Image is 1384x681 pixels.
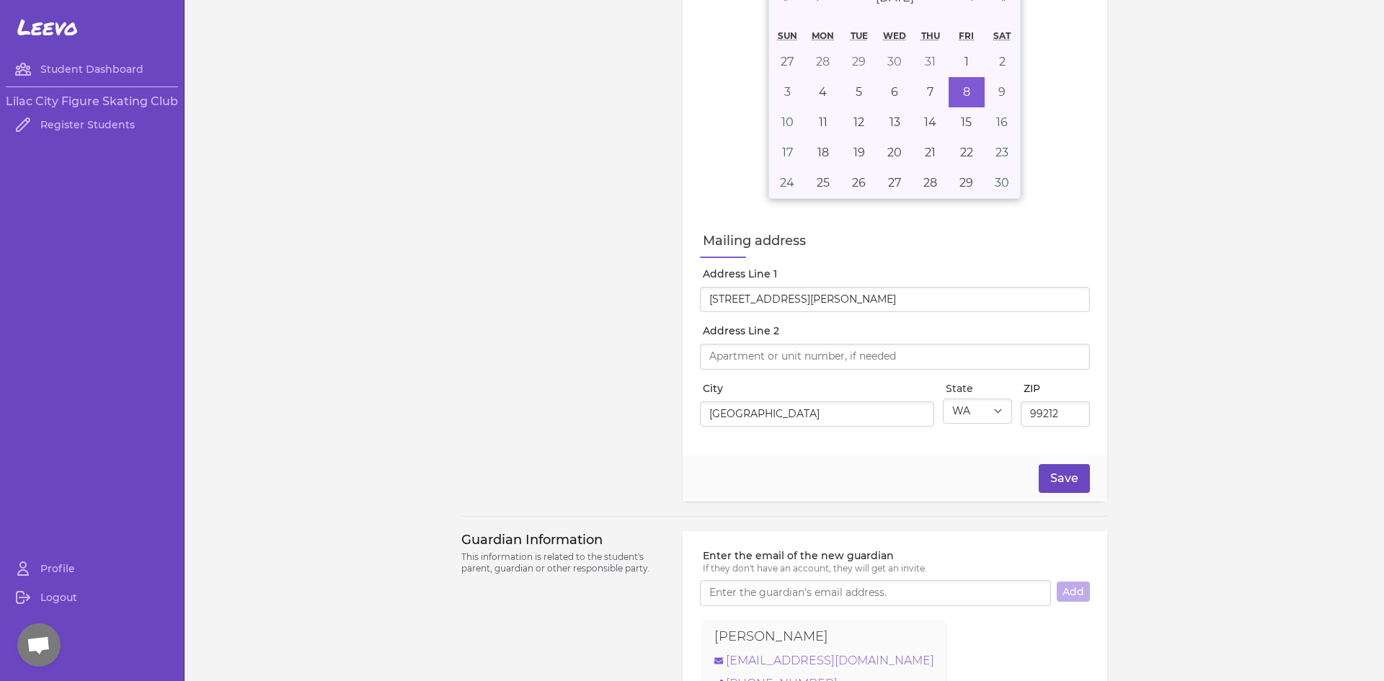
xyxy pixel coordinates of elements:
button: November 8, 2019 [949,77,985,107]
abbr: November 30, 2019 [995,176,1009,190]
abbr: November 17, 2019 [782,146,793,159]
button: November 2, 2019 [985,47,1021,77]
button: November 20, 2019 [877,138,913,168]
button: November 4, 2019 [805,77,841,107]
button: November 28, 2019 [913,168,949,198]
button: November 5, 2019 [841,77,877,107]
a: [EMAIL_ADDRESS][DOMAIN_NAME] [714,652,934,669]
p: If they don't have an account, they will get an invite. [703,563,1090,574]
button: November 27, 2019 [877,168,913,198]
button: November 1, 2019 [949,47,985,77]
abbr: November 3, 2019 [784,85,791,99]
abbr: October 29, 2019 [852,55,866,68]
button: November 16, 2019 [985,107,1021,138]
button: October 29, 2019 [841,47,877,77]
button: November 29, 2019 [949,168,985,198]
button: October 30, 2019 [877,47,913,77]
a: Logout [6,583,178,612]
abbr: Friday [959,30,974,41]
button: November 30, 2019 [985,168,1021,198]
button: November 23, 2019 [985,138,1021,168]
h3: Lilac City Figure Skating Club [6,93,178,110]
label: City [703,381,934,396]
abbr: November 23, 2019 [995,146,1008,159]
input: Apartment or unit number, if needed [700,344,1090,370]
abbr: November 2, 2019 [999,55,1006,68]
abbr: November 14, 2019 [924,115,936,129]
abbr: November 10, 2019 [781,115,794,129]
button: November 26, 2019 [841,168,877,198]
p: [PERSON_NAME] [714,626,828,646]
button: Save [1039,464,1090,493]
button: November 9, 2019 [985,77,1021,107]
abbr: November 1, 2019 [964,55,969,68]
button: November 21, 2019 [913,138,949,168]
abbr: November 6, 2019 [891,85,898,99]
button: November 18, 2019 [805,138,841,168]
h3: Guardian Information [461,531,665,548]
label: Address Line 2 [703,324,1090,338]
a: Open chat [17,623,61,667]
label: ZIP [1024,381,1090,396]
abbr: November 9, 2019 [998,85,1006,99]
button: October 28, 2019 [805,47,841,77]
button: November 11, 2019 [805,107,841,138]
a: Student Dashboard [6,55,178,84]
abbr: November 18, 2019 [817,146,829,159]
abbr: November 26, 2019 [852,176,866,190]
abbr: November 5, 2019 [856,85,862,99]
button: November 13, 2019 [877,107,913,138]
abbr: Monday [812,30,834,41]
abbr: November 22, 2019 [960,146,973,159]
label: Mailing address [703,231,1090,251]
abbr: November 24, 2019 [780,176,794,190]
abbr: Saturday [993,30,1011,41]
button: November 3, 2019 [769,77,805,107]
abbr: November 13, 2019 [890,115,900,129]
span: Leevo [17,14,78,40]
button: November 6, 2019 [877,77,913,107]
button: November 17, 2019 [769,138,805,168]
a: Register Students [6,110,178,139]
input: Start typing your address... [700,287,1090,313]
button: November 12, 2019 [841,107,877,138]
button: November 22, 2019 [949,138,985,168]
button: October 31, 2019 [913,47,949,77]
abbr: November 25, 2019 [817,176,830,190]
a: Profile [6,554,178,583]
abbr: November 27, 2019 [888,176,901,190]
button: November 15, 2019 [949,107,985,138]
abbr: Tuesday [851,30,868,41]
abbr: Wednesday [883,30,906,41]
abbr: November 19, 2019 [853,146,865,159]
abbr: November 28, 2019 [923,176,937,190]
label: State [946,381,1012,396]
button: November 24, 2019 [769,168,805,198]
label: Enter the email of the new guardian [703,548,1090,563]
abbr: November 29, 2019 [959,176,973,190]
abbr: October 28, 2019 [816,55,830,68]
button: November 25, 2019 [805,168,841,198]
abbr: November 21, 2019 [925,146,936,159]
abbr: Thursday [921,30,940,41]
input: Enter the guardian's email address. [700,580,1051,606]
abbr: November 11, 2019 [819,115,828,129]
abbr: November 12, 2019 [853,115,864,129]
label: Address Line 1 [703,267,1090,281]
abbr: November 7, 2019 [927,85,933,99]
p: This information is related to the student's parent, guardian or other responsible party. [461,551,665,574]
button: Add [1057,582,1090,602]
abbr: November 16, 2019 [996,115,1008,129]
abbr: November 20, 2019 [887,146,902,159]
abbr: November 4, 2019 [819,85,827,99]
button: November 19, 2019 [841,138,877,168]
button: November 10, 2019 [769,107,805,138]
abbr: October 27, 2019 [781,55,794,68]
abbr: October 31, 2019 [925,55,936,68]
abbr: October 30, 2019 [887,55,902,68]
button: October 27, 2019 [769,47,805,77]
button: November 7, 2019 [913,77,949,107]
abbr: November 8, 2019 [963,85,970,99]
button: November 14, 2019 [913,107,949,138]
abbr: November 15, 2019 [961,115,972,129]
